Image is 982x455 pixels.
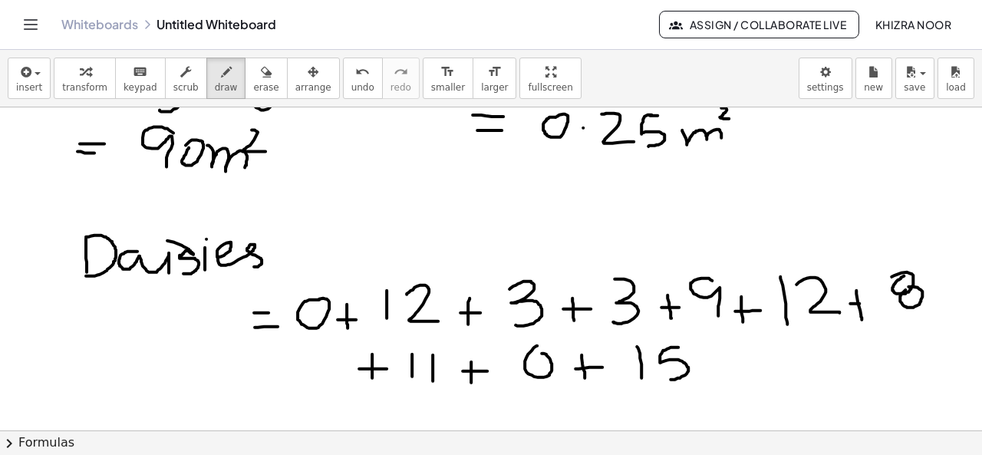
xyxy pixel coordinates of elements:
[16,82,42,93] span: insert
[807,82,844,93] span: settings
[54,58,116,99] button: transform
[115,58,166,99] button: keyboardkeypad
[938,58,974,99] button: load
[18,12,43,37] button: Toggle navigation
[946,82,966,93] span: load
[124,82,157,93] span: keypad
[904,82,925,93] span: save
[287,58,340,99] button: arrange
[473,58,516,99] button: format_sizelarger
[390,82,411,93] span: redo
[799,58,852,99] button: settings
[343,58,383,99] button: undoundo
[394,63,408,81] i: redo
[295,82,331,93] span: arrange
[253,82,278,93] span: erase
[62,82,107,93] span: transform
[206,58,246,99] button: draw
[855,58,892,99] button: new
[519,58,581,99] button: fullscreen
[351,82,374,93] span: undo
[245,58,287,99] button: erase
[659,11,859,38] button: Assign / Collaborate Live
[8,58,51,99] button: insert
[173,82,199,93] span: scrub
[895,58,934,99] button: save
[864,82,883,93] span: new
[528,82,572,93] span: fullscreen
[423,58,473,99] button: format_sizesmaller
[862,11,964,38] button: Khizra Noor
[875,18,951,31] span: Khizra Noor
[481,82,508,93] span: larger
[165,58,207,99] button: scrub
[215,82,238,93] span: draw
[61,17,138,32] a: Whiteboards
[431,82,465,93] span: smaller
[382,58,420,99] button: redoredo
[355,63,370,81] i: undo
[440,63,455,81] i: format_size
[487,63,502,81] i: format_size
[672,18,846,31] span: Assign / Collaborate Live
[133,63,147,81] i: keyboard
